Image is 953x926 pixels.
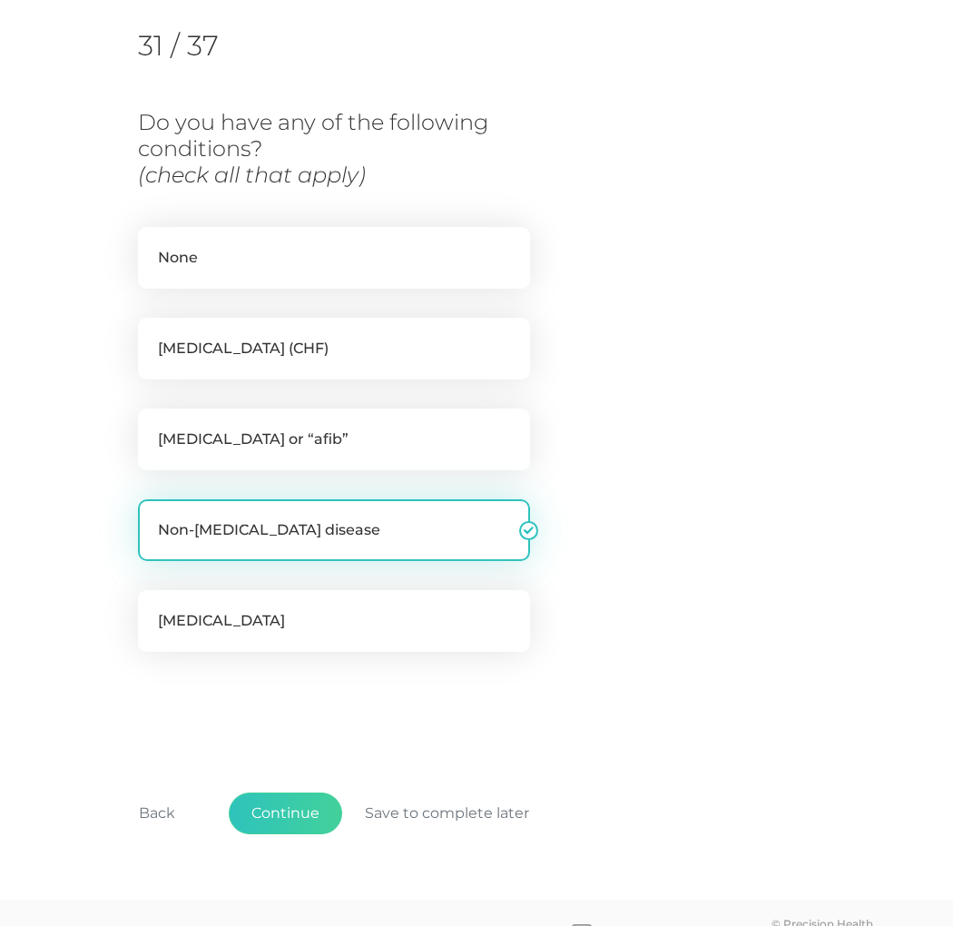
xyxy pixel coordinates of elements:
button: Continue [229,793,342,834]
i: (check all that apply) [138,162,366,188]
button: Back [116,793,198,834]
label: [MEDICAL_DATA] (CHF) [138,318,530,379]
label: [MEDICAL_DATA] [138,590,530,652]
label: None [138,227,530,289]
button: Save to complete later [342,793,552,834]
label: [MEDICAL_DATA] or “afib” [138,409,530,470]
h3: Do you have any of the following conditions? [138,110,545,188]
h2: 31 / 37 [138,29,324,63]
label: Non-[MEDICAL_DATA] disease [138,499,530,561]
